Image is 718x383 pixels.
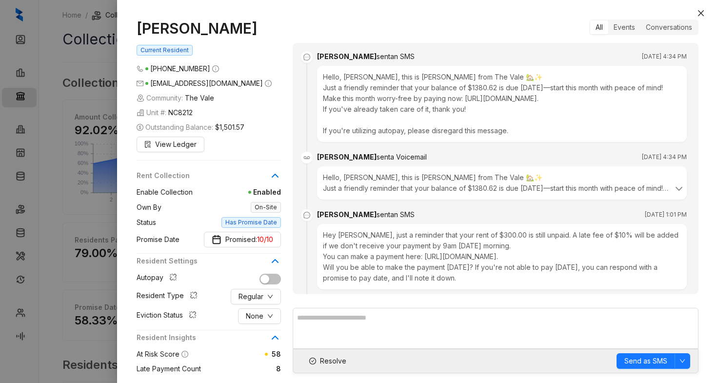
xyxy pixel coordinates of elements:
span: Status [137,217,156,228]
span: file-search [144,141,151,148]
span: NC8212 [168,107,193,118]
span: At Risk Score [137,350,179,358]
span: $1,501.57 [215,122,244,133]
div: [PERSON_NAME] [317,51,415,62]
img: Promise Date [212,235,221,244]
span: Rent Collection [137,170,269,181]
div: Rent Collection [137,170,281,187]
div: [PERSON_NAME] [317,152,427,162]
img: Voicemail Icon [301,152,313,163]
span: check-circle [309,358,316,364]
button: Send as SMS [617,353,675,369]
button: Close [695,7,707,19]
img: building-icon [137,94,144,102]
span: down [267,313,273,319]
span: View Ledger [155,139,197,150]
span: Resident Insights [137,332,269,343]
span: 10/10 [257,234,273,245]
span: [DATE] 4:34 PM [642,52,687,61]
div: Resident Insights [137,332,281,349]
div: Conversations [640,20,698,34]
span: On-Site [251,202,281,213]
span: [DATE] 4:34 PM [642,152,687,162]
span: Community: [137,93,214,103]
span: sent an SMS [377,52,415,60]
div: Resident Type [137,290,201,303]
div: [PERSON_NAME] [317,209,415,220]
button: View Ledger [137,137,204,152]
span: info-circle [181,351,188,358]
span: Late Payment Count [137,363,201,374]
span: sent an SMS [377,210,415,219]
span: 58 [272,350,281,358]
span: down [679,358,685,364]
div: Eviction Status [137,310,200,323]
span: Enable Collection [137,187,193,198]
span: mail [137,80,143,87]
div: Events [608,20,640,34]
span: Promised: [225,234,273,245]
span: Current Resident [137,45,193,56]
button: Nonedown [238,308,281,324]
span: dollar [137,124,143,131]
div: All [590,20,608,34]
div: Resident Settings [137,256,281,272]
span: message [301,51,313,63]
div: Hey [PERSON_NAME], just a reminder that your rent of $300.00 is still unpaid. A late fee of $10% ... [317,224,687,289]
span: info-circle [212,65,219,72]
span: Enabled [193,187,281,198]
div: Hello, [PERSON_NAME], this is [PERSON_NAME] from The Vale 🏡✨ Just a friendly reminder that your b... [323,172,681,194]
span: Unit #: [137,107,193,118]
span: phone [137,65,143,72]
button: Promise DatePromised: 10/10 [204,232,281,247]
span: Send as SMS [624,356,667,366]
span: Resolve [320,356,346,366]
span: Regular [239,291,263,302]
span: [DATE] 1:01 PM [645,210,687,220]
img: building-icon [137,109,144,117]
span: info-circle [265,80,272,87]
span: [PHONE_NUMBER] [150,64,210,73]
span: sent a Voicemail [377,153,427,161]
span: Own By [137,202,161,213]
span: Outstanding Balance: [137,122,244,133]
span: Has Promise Date [221,217,281,228]
span: The Vale [185,93,214,103]
div: segmented control [589,20,698,35]
span: None [246,311,263,322]
span: close [697,9,705,17]
span: Promise Date [137,234,179,245]
span: [EMAIL_ADDRESS][DOMAIN_NAME] [150,79,263,87]
span: Resident Settings [137,256,269,266]
h1: [PERSON_NAME] [137,20,281,37]
span: 8 [201,363,281,374]
div: Autopay [137,272,181,285]
div: Hello, [PERSON_NAME], this is [PERSON_NAME] from The Vale 🏡✨ Just a friendly reminder that your b... [317,66,687,142]
span: message [301,209,313,221]
button: Regulardown [231,289,281,304]
button: Resolve [301,353,355,369]
span: down [267,294,273,300]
